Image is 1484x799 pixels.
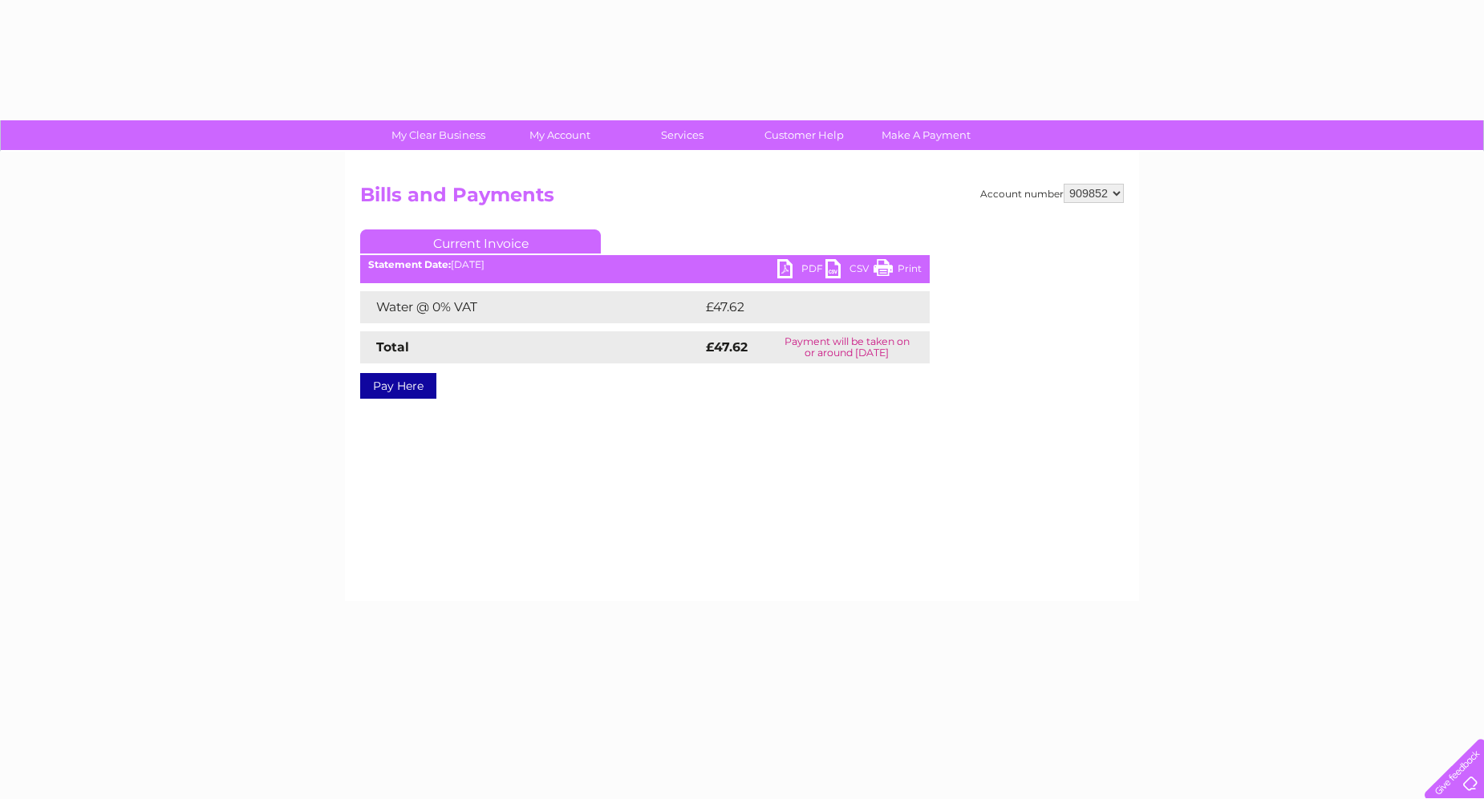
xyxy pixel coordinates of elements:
[702,291,896,323] td: £47.62
[494,120,626,150] a: My Account
[764,331,930,363] td: Payment will be taken on or around [DATE]
[372,120,505,150] a: My Clear Business
[360,184,1124,214] h2: Bills and Payments
[874,259,922,282] a: Print
[777,259,825,282] a: PDF
[360,291,702,323] td: Water @ 0% VAT
[616,120,748,150] a: Services
[706,339,748,355] strong: £47.62
[360,229,601,253] a: Current Invoice
[368,258,451,270] b: Statement Date:
[360,259,930,270] div: [DATE]
[980,184,1124,203] div: Account number
[860,120,992,150] a: Make A Payment
[825,259,874,282] a: CSV
[738,120,870,150] a: Customer Help
[360,373,436,399] a: Pay Here
[376,339,409,355] strong: Total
